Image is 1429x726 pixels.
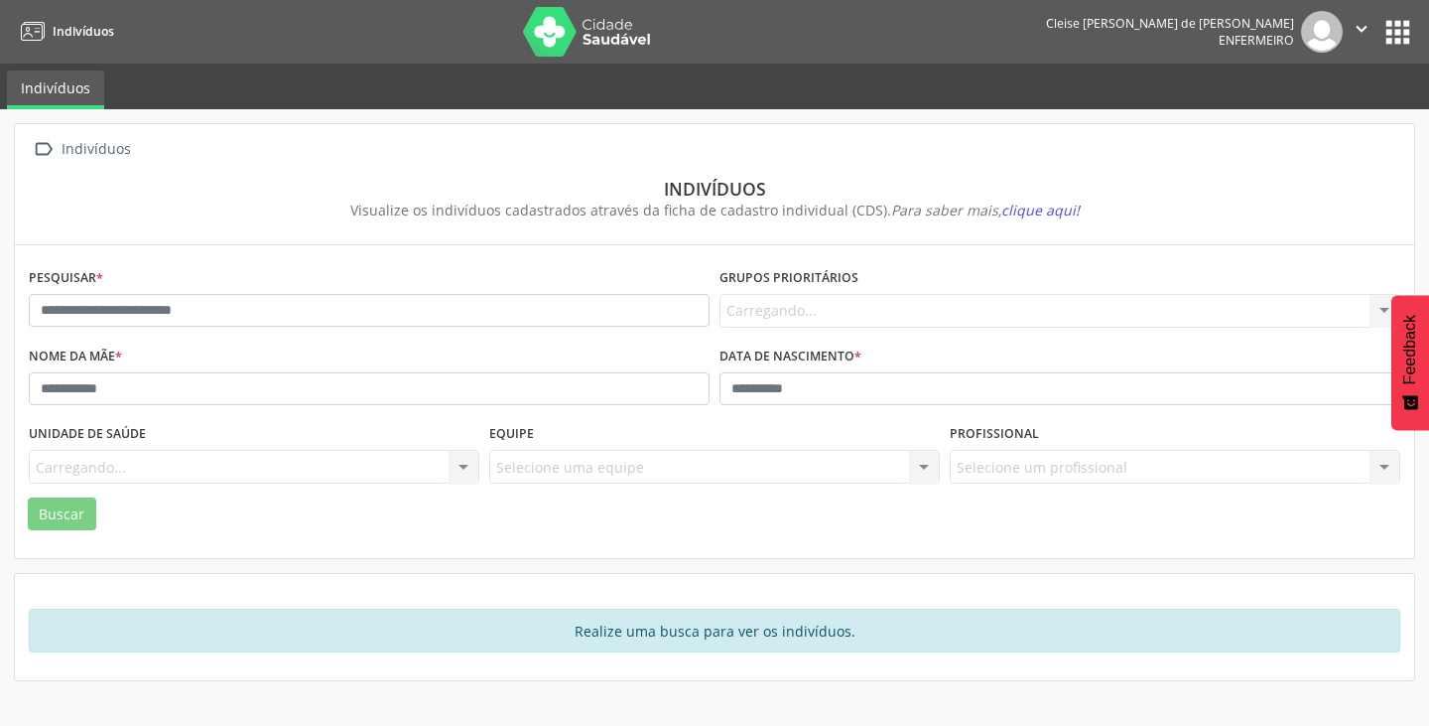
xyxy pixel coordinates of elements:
span: Enfermeiro [1219,32,1294,49]
label: Data de nascimento [719,342,861,372]
button: Feedback - Mostrar pesquisa [1391,295,1429,430]
span: clique aqui! [1001,201,1080,219]
label: Nome da mãe [29,342,122,372]
label: Pesquisar [29,263,103,294]
label: Grupos prioritários [719,263,858,294]
div: Cleise [PERSON_NAME] de [PERSON_NAME] [1046,15,1294,32]
div: Indivíduos [58,135,134,164]
div: Realize uma busca para ver os indivíduos. [29,609,1400,653]
label: Equipe [489,419,534,450]
i:  [1351,18,1372,40]
span: Feedback [1401,315,1419,384]
div: Visualize os indivíduos cadastrados através da ficha de cadastro individual (CDS). [43,200,1386,220]
button: apps [1380,15,1415,50]
span: Indivíduos [53,23,114,40]
div: Indivíduos [43,178,1386,200]
a: Indivíduos [7,71,104,109]
label: Unidade de saúde [29,419,146,450]
label: Profissional [950,419,1039,450]
i: Para saber mais, [891,201,1080,219]
a:  Indivíduos [29,135,134,164]
button:  [1343,11,1380,53]
a: Indivíduos [14,15,114,48]
button: Buscar [28,498,96,531]
i:  [29,135,58,164]
img: img [1301,11,1343,53]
